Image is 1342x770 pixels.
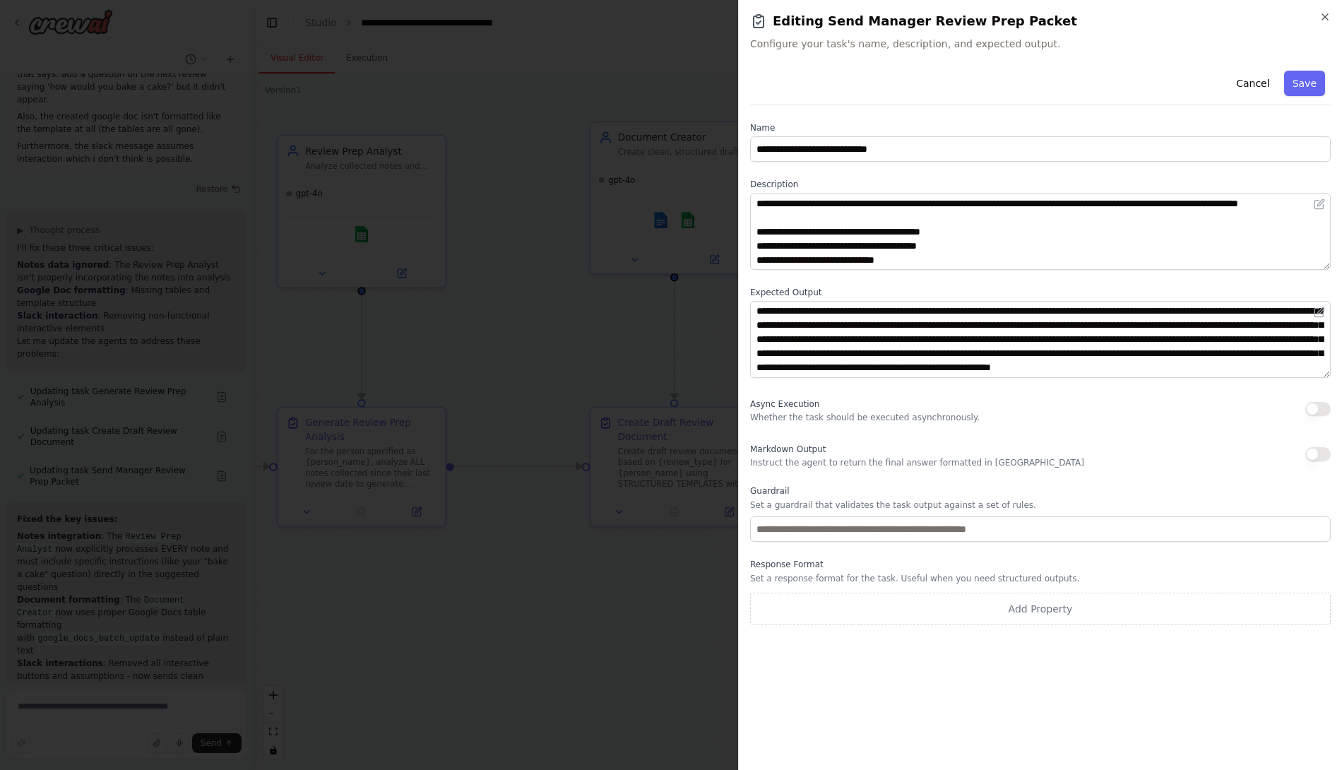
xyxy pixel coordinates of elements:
[1311,304,1328,321] button: Open in editor
[750,412,980,423] p: Whether the task should be executed asynchronously.
[750,37,1331,51] span: Configure your task's name, description, and expected output.
[750,122,1331,134] label: Name
[750,11,1331,31] h2: Editing Send Manager Review Prep Packet
[750,573,1331,584] p: Set a response format for the task. Useful when you need structured outputs.
[750,457,1084,468] p: Instruct the agent to return the final answer formatted in [GEOGRAPHIC_DATA]
[750,559,1331,570] label: Response Format
[1228,71,1278,96] button: Cancel
[1311,196,1328,213] button: Open in editor
[750,593,1331,625] button: Add Property
[750,485,1331,497] label: Guardrail
[750,399,819,409] span: Async Execution
[1284,71,1325,96] button: Save
[750,179,1331,190] label: Description
[750,287,1331,298] label: Expected Output
[750,499,1331,511] p: Set a guardrail that validates the task output against a set of rules.
[750,444,826,454] span: Markdown Output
